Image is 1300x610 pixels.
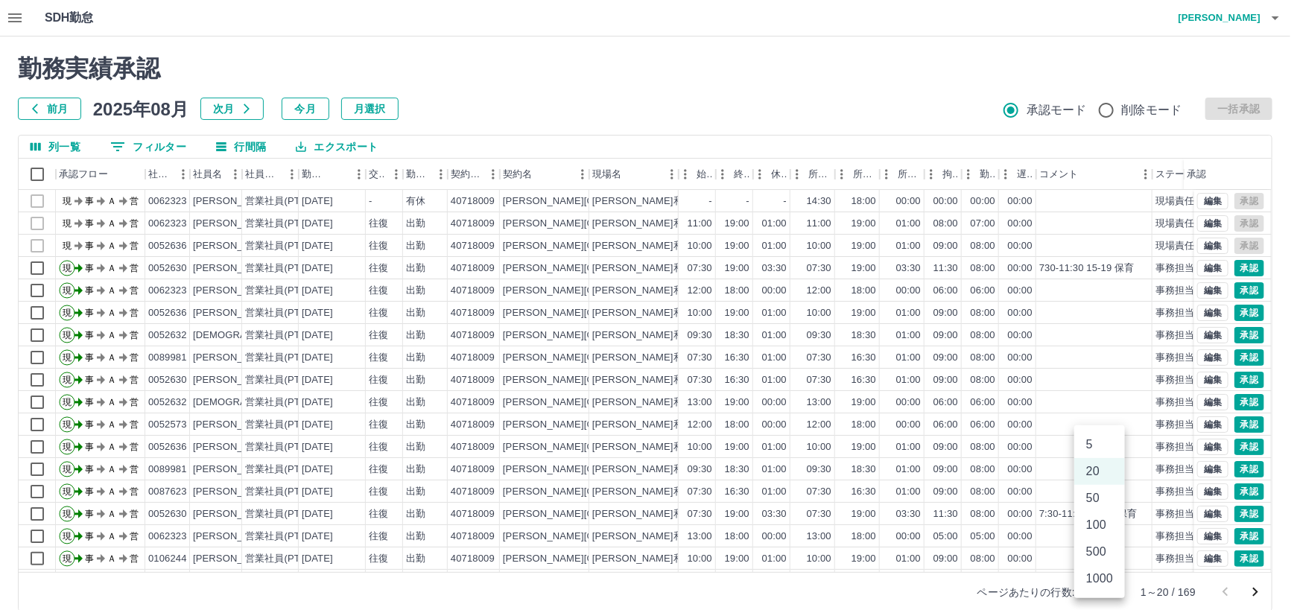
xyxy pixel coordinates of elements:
[1074,565,1125,592] li: 1000
[1074,431,1125,458] li: 5
[1074,538,1125,565] li: 500
[1074,485,1125,512] li: 50
[1074,512,1125,538] li: 100
[1074,458,1125,485] li: 20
